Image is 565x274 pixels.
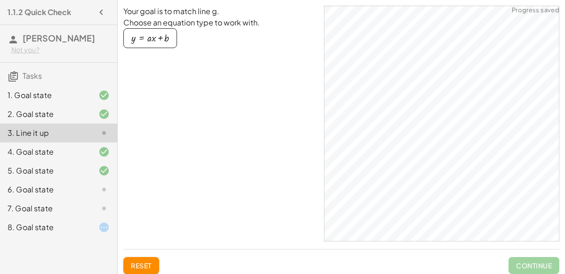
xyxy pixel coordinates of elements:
canvas: Graphics View 1 [324,6,559,241]
i: Task not started. [98,127,110,139]
div: GeoGebra Classic [324,6,559,241]
i: Task not started. [98,203,110,214]
span: Reset [131,261,152,270]
i: Task finished and correct. [98,165,110,176]
p: Choose an equation type to work with. [123,17,316,28]
i: Task started. [98,222,110,233]
button: Reset [123,257,159,274]
div: 7. Goal state [8,203,83,214]
span: [PERSON_NAME] [23,33,95,43]
i: Task finished and correct. [98,90,110,101]
div: 5. Goal state [8,165,83,176]
div: 6. Goal state [8,184,83,195]
i: Task finished and correct. [98,108,110,120]
div: Not you? [11,45,110,55]
div: 3. Line it up [8,127,83,139]
i: Task not started. [98,184,110,195]
div: 8. Goal state [8,222,83,233]
p: Your goal is to match line g. [123,6,316,17]
div: 2. Goal state [8,108,83,120]
span: Progress saved [512,6,559,15]
span: Tasks [23,71,42,81]
div: 1. Goal state [8,90,83,101]
div: 4. Goal state [8,146,83,158]
i: Task finished and correct. [98,146,110,158]
h4: 1.1.2 Quick Check [8,7,71,18]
